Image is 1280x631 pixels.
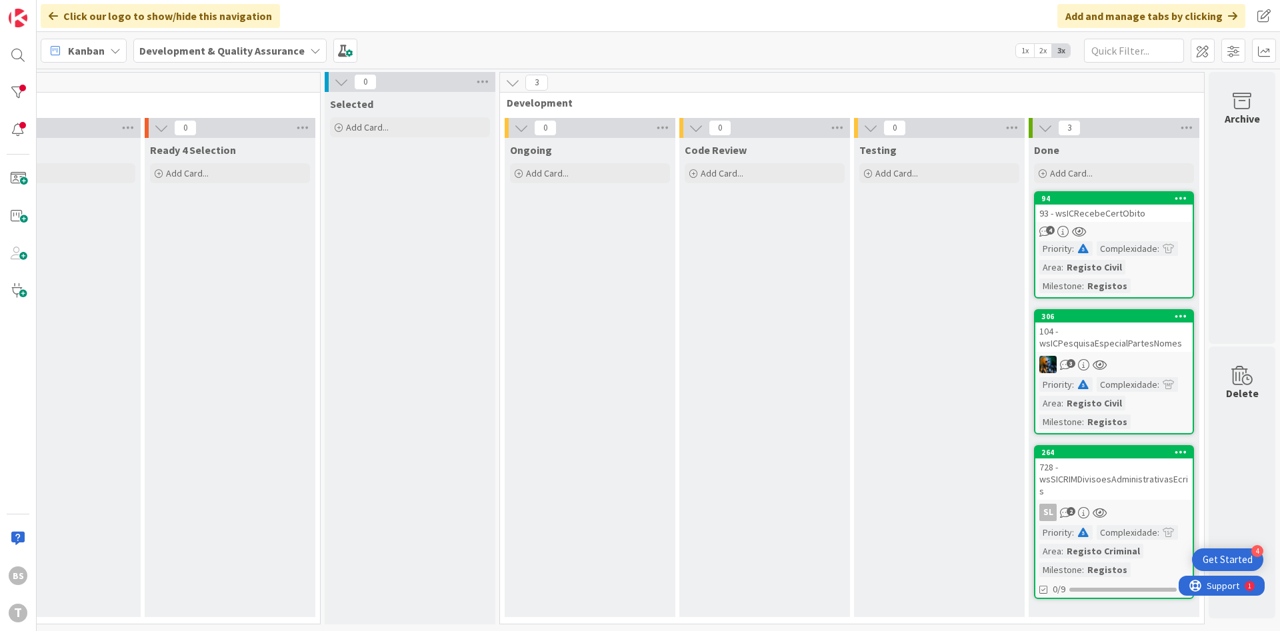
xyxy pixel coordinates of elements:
span: : [1061,396,1063,410]
div: 306104 - wsICPesquisaEspecialPartesNomes [1035,311,1193,352]
div: Registos [1084,414,1131,429]
div: 306 [1041,312,1193,321]
span: : [1157,241,1159,256]
div: Complexidade [1097,377,1157,392]
div: 4 [1251,545,1263,557]
span: 0 [883,120,906,136]
div: Add and manage tabs by clicking [1057,4,1245,28]
span: 3x [1052,44,1070,57]
b: Development & Quality Assurance [139,44,305,57]
div: Click our logo to show/hide this navigation [41,4,280,28]
span: Done [1034,143,1059,157]
span: : [1157,377,1159,392]
span: Ready 4 Selection [150,143,236,157]
span: Selected [330,97,373,111]
span: 0 [534,120,557,136]
div: 93 - wsICRecebeCertObito [1035,205,1193,222]
div: Milestone [1039,414,1082,429]
span: Add Card... [346,121,389,133]
div: Registo Criminal [1063,544,1143,558]
div: Area [1039,260,1061,275]
div: Registo Civil [1063,260,1125,275]
span: 0 [354,74,377,90]
div: 9493 - wsICRecebeCertObito [1035,193,1193,222]
span: : [1072,377,1074,392]
div: Registos [1084,279,1131,293]
span: 0 [709,120,731,136]
div: BS [9,566,27,585]
div: Delete [1226,385,1259,401]
span: Add Card... [166,167,209,179]
a: 264728 - wsSICRIMDivisoesAdministrativasEcrisSLPriority:Complexidade:Area:Registo CriminalMilesto... [1034,445,1194,599]
a: 306104 - wsICPesquisaEspecialPartesNomesJCPriority:Complexidade:Area:Registo CivilMilestone:Registos [1034,309,1194,434]
div: 264 [1041,448,1193,457]
img: JC [1039,356,1057,373]
div: JC [1035,356,1193,373]
div: Open Get Started checklist, remaining modules: 4 [1192,548,1263,571]
input: Quick Filter... [1084,39,1184,63]
div: 94 [1035,193,1193,205]
div: 1 [69,5,73,16]
div: 264728 - wsSICRIMDivisoesAdministrativasEcris [1035,446,1193,500]
div: 264 [1035,446,1193,458]
div: 728 - wsSICRIMDivisoesAdministrativasEcris [1035,458,1193,500]
img: Visit kanbanzone.com [9,9,27,27]
span: 2 [1067,507,1075,516]
span: Add Card... [701,167,743,179]
span: 3 [1058,120,1081,136]
div: 306 [1035,311,1193,322]
span: 0/9 [1053,582,1065,596]
div: T [9,604,27,622]
div: SL [1035,504,1193,521]
div: Milestone [1039,562,1082,577]
span: 4 [1046,226,1055,235]
span: Code Review [685,143,747,157]
div: SL [1039,504,1057,521]
div: Area [1039,396,1061,410]
span: : [1082,562,1084,577]
div: Registo Civil [1063,396,1125,410]
span: : [1082,279,1084,293]
span: 0 [174,120,197,136]
div: Complexidade [1097,525,1157,540]
div: Priority [1039,377,1072,392]
div: Milestone [1039,279,1082,293]
span: Kanban [68,43,105,59]
a: 9493 - wsICRecebeCertObitoPriority:Complexidade:Area:Registo CivilMilestone:Registos [1034,191,1194,299]
span: : [1157,525,1159,540]
div: Complexidade [1097,241,1157,256]
div: Priority [1039,241,1072,256]
div: Archive [1225,111,1260,127]
div: Registos [1084,562,1131,577]
span: Add Card... [875,167,918,179]
span: 1x [1016,44,1034,57]
span: Add Card... [1050,167,1093,179]
span: 3 [1067,359,1075,368]
span: : [1072,525,1074,540]
span: : [1061,544,1063,558]
div: Get Started [1203,553,1253,566]
span: Add Card... [526,167,569,179]
span: Ongoing [510,143,552,157]
span: : [1072,241,1074,256]
div: 94 [1041,194,1193,203]
span: : [1082,414,1084,429]
span: : [1061,260,1063,275]
span: 2x [1034,44,1052,57]
div: Priority [1039,525,1072,540]
span: Support [28,2,61,18]
div: Area [1039,544,1061,558]
div: 104 - wsICPesquisaEspecialPartesNomes [1035,322,1193,352]
span: Testing [859,143,897,157]
span: 3 [525,75,548,91]
span: Development [507,96,1187,109]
